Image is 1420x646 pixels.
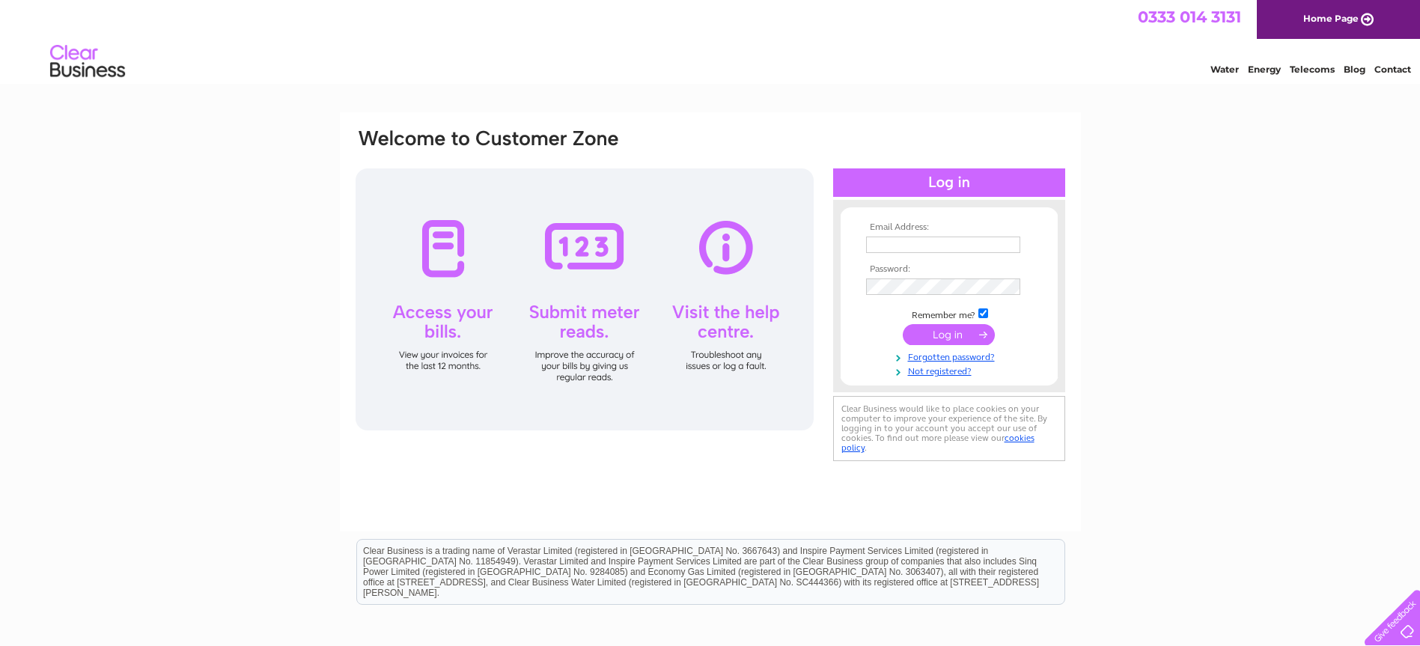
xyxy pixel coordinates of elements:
[862,222,1036,233] th: Email Address:
[1290,64,1335,75] a: Telecoms
[1210,64,1239,75] a: Water
[833,396,1065,461] div: Clear Business would like to place cookies on your computer to improve your experience of the sit...
[866,363,1036,377] a: Not registered?
[841,433,1034,453] a: cookies policy
[862,306,1036,321] td: Remember me?
[862,264,1036,275] th: Password:
[1248,64,1281,75] a: Energy
[1138,7,1241,26] a: 0333 014 3131
[903,324,995,345] input: Submit
[357,8,1064,73] div: Clear Business is a trading name of Verastar Limited (registered in [GEOGRAPHIC_DATA] No. 3667643...
[49,39,126,85] img: logo.png
[1374,64,1411,75] a: Contact
[866,349,1036,363] a: Forgotten password?
[1344,64,1365,75] a: Blog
